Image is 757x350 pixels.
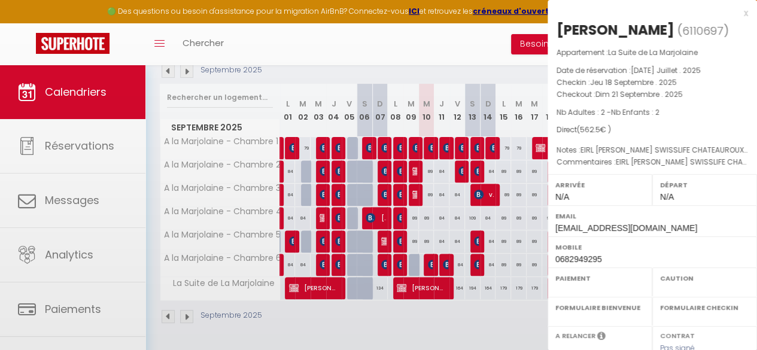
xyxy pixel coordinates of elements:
p: Date de réservation : [557,65,748,77]
span: La Suite de La Marjolaine [608,47,698,57]
label: Contrat [660,331,695,339]
label: Arrivée [555,179,644,191]
div: x [548,6,748,20]
span: N/A [660,192,674,202]
span: 6110697 [682,23,723,38]
span: Jeu 18 Septembre . 2025 [590,77,677,87]
span: [EMAIL_ADDRESS][DOMAIN_NAME] [555,223,697,233]
p: Checkin : [557,77,748,89]
span: 562.5 [580,124,600,135]
span: N/A [555,192,569,202]
p: Commentaires : [557,156,748,168]
span: 0682949295 [555,254,602,264]
label: Email [555,210,749,222]
p: Notes : [557,144,748,156]
button: Ouvrir le widget de chat LiveChat [10,5,45,41]
label: Caution [660,272,749,284]
label: Formulaire Bienvenue [555,302,644,314]
span: Dim 21 Septembre . 2025 [595,89,683,99]
span: ( € ) [577,124,611,135]
span: [DATE] Juillet . 2025 [631,65,701,75]
span: Nb Adultes : 2 - [557,107,659,117]
div: [PERSON_NAME] [557,20,674,39]
label: A relancer [555,331,595,341]
span: ( ) [677,22,729,39]
p: Checkout : [557,89,748,101]
div: Direct [557,124,748,136]
span: Nb Enfants : 2 [611,107,659,117]
label: Formulaire Checkin [660,302,749,314]
p: Appartement : [557,47,748,59]
label: Mobile [555,241,749,253]
label: Paiement [555,272,644,284]
i: Sélectionner OUI si vous souhaiter envoyer les séquences de messages post-checkout [597,331,606,344]
label: Départ [660,179,749,191]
